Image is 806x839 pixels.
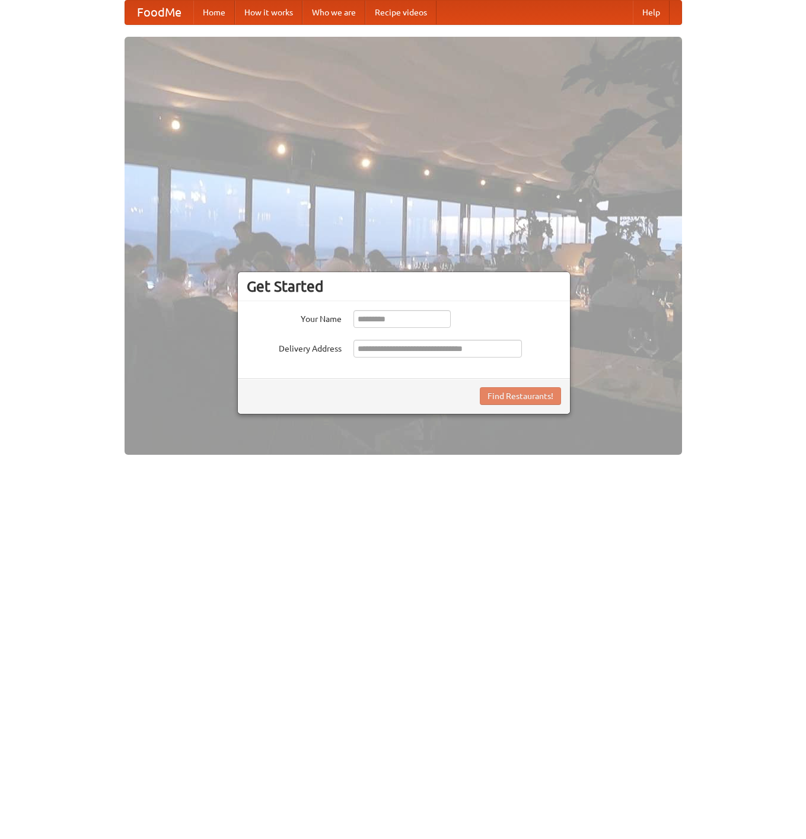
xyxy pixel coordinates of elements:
[247,310,342,325] label: Your Name
[302,1,365,24] a: Who we are
[247,277,561,295] h3: Get Started
[193,1,235,24] a: Home
[480,387,561,405] button: Find Restaurants!
[125,1,193,24] a: FoodMe
[235,1,302,24] a: How it works
[365,1,437,24] a: Recipe videos
[633,1,670,24] a: Help
[247,340,342,355] label: Delivery Address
